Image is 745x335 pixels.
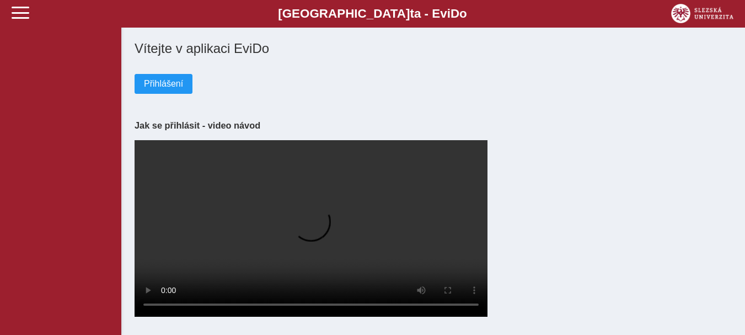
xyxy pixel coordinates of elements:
b: [GEOGRAPHIC_DATA] a - Evi [33,7,712,21]
h3: Jak se přihlásit - video návod [135,120,732,131]
span: D [451,7,459,20]
span: o [459,7,467,20]
span: t [410,7,414,20]
button: Přihlášení [135,74,192,94]
h1: Vítejte v aplikaci EviDo [135,41,732,56]
span: Přihlášení [144,79,183,89]
img: logo_web_su.png [671,4,733,23]
video: Your browser does not support the video tag. [135,140,487,317]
